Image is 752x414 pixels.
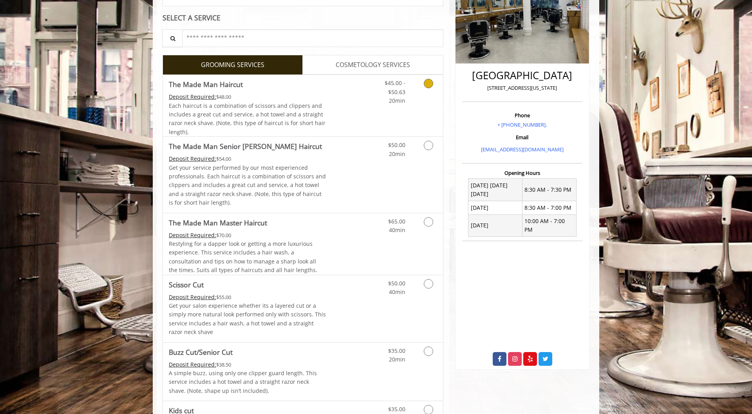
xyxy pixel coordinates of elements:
p: Get your service performed by our most experienced professionals. Each haircut is a combination o... [169,163,326,207]
td: 8:30 AM - 7:30 PM [522,179,576,201]
td: [DATE] [DATE] [DATE] [468,179,522,201]
span: This service needs some Advance to be paid before we block your appointment [169,93,216,100]
div: SELECT A SERVICE [163,14,443,22]
p: [STREET_ADDRESS][US_STATE] [464,84,580,92]
a: + [PHONE_NUMBER]. [497,121,547,128]
td: 10:00 AM - 7:00 PM [522,214,576,237]
span: 40min [389,288,405,296]
p: A simple buzz, using only one clipper guard length. This service includes a hot towel and a strai... [169,369,326,395]
h3: Phone [464,113,580,118]
span: $35.00 [388,347,405,354]
span: 20min [389,150,405,158]
span: $50.00 [388,141,405,149]
b: The Made Man Senior [PERSON_NAME] Haircut [169,141,322,152]
p: Get your salon experience whether its a layered cut or a simply more natural look performed only ... [169,301,326,337]
div: $70.00 [169,231,326,240]
td: 8:30 AM - 7:00 PM [522,201,576,214]
span: Restyling for a dapper look or getting a more luxurious experience. This service includes a hair ... [169,240,317,274]
span: 20min [389,356,405,363]
td: [DATE] [468,214,522,237]
div: $38.50 [169,360,326,369]
h3: Opening Hours [462,170,582,176]
span: 40min [389,226,405,234]
span: COSMETOLOGY SERVICES [336,60,410,70]
span: This service needs some Advance to be paid before we block your appointment [169,361,216,368]
span: This service needs some Advance to be paid before we block your appointment [169,155,216,162]
button: Service Search [162,29,183,47]
div: $48.00 [169,93,326,101]
span: $35.00 [388,405,405,413]
span: $45.00 - $50.63 [385,79,405,95]
span: This service needs some Advance to be paid before we block your appointment [169,231,216,239]
h3: Email [464,134,580,140]
div: $54.00 [169,154,326,163]
b: The Made Man Master Haircut [169,217,267,228]
b: Buzz Cut/Senior Cut [169,347,233,358]
span: GROOMING SERVICES [201,60,264,70]
a: [EMAIL_ADDRESS][DOMAIN_NAME] [481,146,564,153]
h2: [GEOGRAPHIC_DATA] [464,70,580,81]
b: The Made Man Haircut [169,79,243,90]
span: Each haircut is a combination of scissors and clippers and includes a great cut and service, a ho... [169,102,325,136]
b: Scissor Cut [169,279,204,290]
div: $55.00 [169,293,326,301]
span: $65.00 [388,218,405,225]
span: 20min [389,97,405,104]
td: [DATE] [468,201,522,214]
span: $50.00 [388,280,405,287]
span: This service needs some Advance to be paid before we block your appointment [169,293,216,301]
